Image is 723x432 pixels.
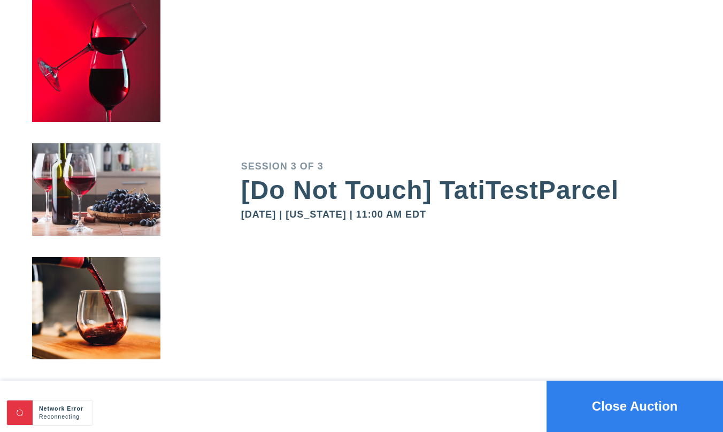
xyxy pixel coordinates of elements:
img: small [32,6,160,149]
div: Network Error [39,405,86,413]
img: small [32,149,160,263]
div: Reconnecting [39,413,86,421]
button: Close Auction [547,381,723,432]
img: small [32,263,160,387]
div: Session 3 of 3 [241,161,691,171]
div: [Do Not Touch] TatiTestParcel [241,178,691,203]
div: [DATE] | [US_STATE] | 11:00 AM EDT [241,210,691,219]
span: . [80,414,82,420]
